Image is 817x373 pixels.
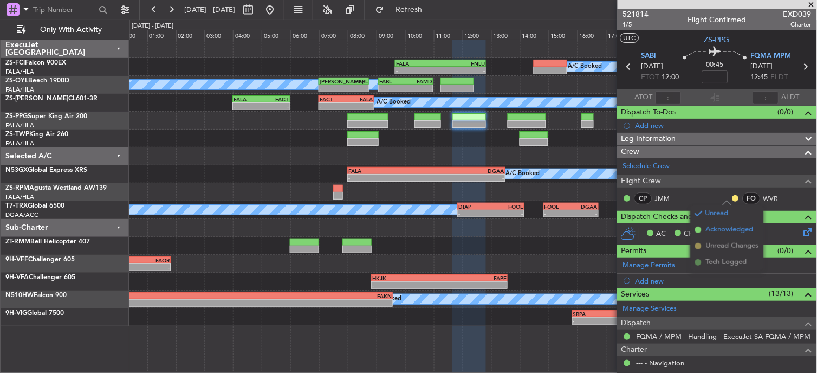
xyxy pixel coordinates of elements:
[5,274,75,281] a: 9H-VFAChallenger 605
[5,292,34,299] span: N510HW
[5,239,30,245] span: ZT-RMM
[147,30,176,40] div: 01:00
[426,168,504,174] div: DGAA
[86,293,239,299] div: SBGL
[637,332,811,341] a: FQMA / MPM - Handling - ExecuJet SA FQMA / MPM
[621,133,676,145] span: Leg Information
[623,161,670,172] a: Schedule Crew
[544,203,571,210] div: FOOL
[176,30,205,40] div: 02:00
[621,146,640,158] span: Crew
[5,203,28,209] span: T7-TRX
[5,95,68,102] span: ZS-[PERSON_NAME]
[623,9,649,20] span: 521814
[319,30,348,40] div: 07:00
[439,275,507,281] div: FAPE
[406,78,432,85] div: FAMD
[5,193,34,201] a: FALA/HLA
[234,103,261,110] div: -
[463,30,491,40] div: 12:00
[396,60,440,67] div: FALA
[621,245,647,258] span: Permits
[778,106,794,118] span: (0/0)
[5,256,28,263] span: 9H-VFF
[5,211,38,219] a: DGAA/ACC
[623,20,649,29] span: 1/5
[5,203,64,209] a: T7-TRXGlobal 6500
[751,51,792,62] span: FQMA MPM
[5,310,64,317] a: 9H-VIGGlobal 7500
[491,210,523,217] div: -
[623,304,677,314] a: Manage Services
[751,72,768,83] span: 12:45
[458,203,491,210] div: DIAP
[5,121,34,130] a: FALA/HLA
[348,168,426,174] div: FALA
[28,26,114,34] span: Only With Activity
[33,2,95,18] input: Trip Number
[320,96,346,102] div: FACT
[544,210,571,217] div: -
[771,72,788,83] span: ELDT
[641,72,659,83] span: ETOT
[5,292,67,299] a: N510HWFalcon 900
[743,192,761,204] div: FO
[763,194,788,203] a: WVR
[119,30,147,40] div: 00:00
[12,21,118,38] button: Only With Activity
[571,203,598,210] div: DGAA
[655,194,679,203] a: JMM
[621,317,651,330] span: Dispatch
[5,60,25,66] span: ZS-FCI
[621,211,724,223] span: Dispatch Checks and Weather
[372,282,439,288] div: -
[783,9,812,20] span: EXD039
[662,72,679,83] span: 12:00
[377,94,411,111] div: A/C Booked
[5,68,34,76] a: FALA/HLA
[234,96,261,102] div: FALA
[5,95,98,102] a: ZS-[PERSON_NAME]CL601-3R
[634,192,652,204] div: CP
[396,67,440,74] div: -
[5,78,28,84] span: ZS-OYL
[5,131,68,138] a: ZS-TWPKing Air 260
[778,245,794,256] span: (0/0)
[5,86,34,94] a: FALA/HLA
[370,1,435,18] button: Refresh
[320,103,346,110] div: -
[262,30,290,40] div: 05:00
[262,103,289,110] div: -
[573,311,703,317] div: SBPA
[458,210,491,217] div: -
[405,30,434,40] div: 10:00
[5,113,28,120] span: ZS-PPG
[641,51,657,62] span: SABI
[706,60,724,70] span: 00:45
[635,92,653,103] span: ATOT
[769,288,794,299] span: (13/13)
[379,78,406,85] div: FABL
[637,358,685,368] a: --- - Navigation
[573,318,703,324] div: -
[426,175,504,181] div: -
[406,85,432,92] div: -
[344,85,368,92] div: -
[5,185,29,191] span: ZS-RPM
[233,30,262,40] div: 04:00
[5,167,28,173] span: N53GX
[5,274,29,281] span: 9H-VFA
[262,96,289,102] div: FACT
[239,300,392,306] div: -
[706,224,754,235] span: Acknowledged
[606,30,635,40] div: 17:00
[782,92,800,103] span: ALDT
[348,175,426,181] div: -
[184,5,235,15] span: [DATE] - [DATE]
[434,30,463,40] div: 11:00
[491,203,523,210] div: FOOL
[621,175,662,188] span: Flight Crew
[621,288,650,301] span: Services
[5,131,29,138] span: ZS-TWP
[621,106,676,119] span: Dispatch To-Dos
